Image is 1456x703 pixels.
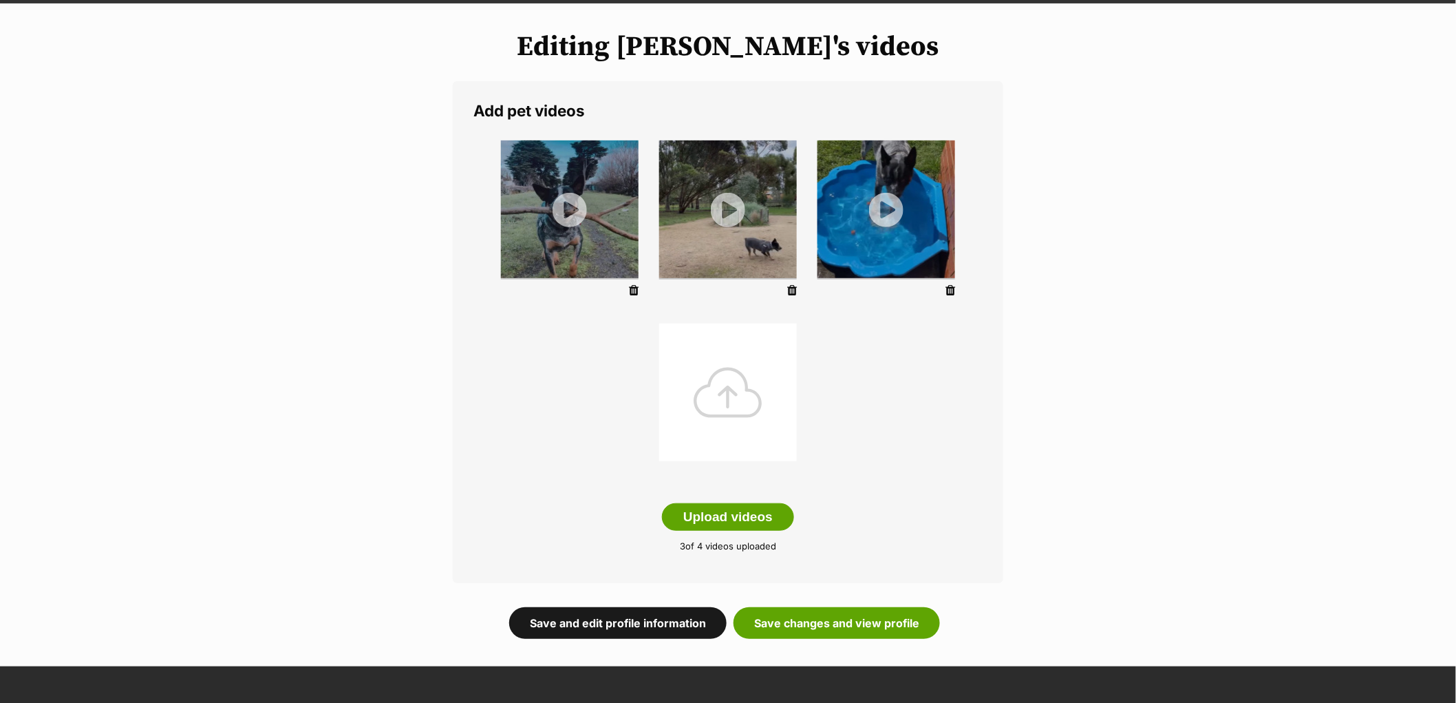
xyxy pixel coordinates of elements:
[662,503,794,531] button: Upload videos
[680,541,685,552] span: 3
[734,607,940,639] a: Save changes and view profile
[473,540,983,554] p: of 4 videos uploaded
[659,140,797,278] img: listing photo
[509,607,727,639] a: Save and edit profile information
[243,31,1213,63] h1: Editing [PERSON_NAME]'s videos
[817,140,955,278] img: listing photo
[501,140,639,278] img: listing photo
[473,102,983,120] legend: Add pet videos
